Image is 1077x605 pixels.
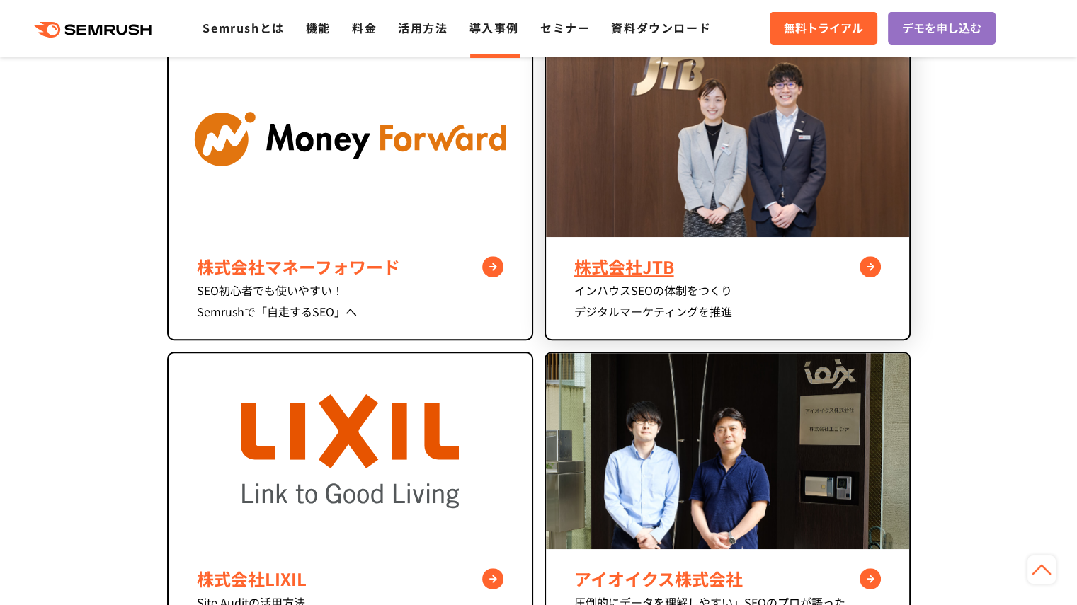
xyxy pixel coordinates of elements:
a: Semrushとは [203,19,284,36]
img: component [169,41,532,237]
div: インハウスSEOの体制をつくり デジタルマーケティングを推進 [574,280,881,322]
a: JTB 株式会社JTB インハウスSEOの体制をつくりデジタルマーケティングを推進 [545,40,911,340]
a: 無料トライアル [770,12,877,45]
div: 株式会社JTB [574,254,881,280]
span: デモを申し込む [902,19,981,38]
a: 機能 [306,19,331,36]
div: アイオイクス株式会社 [574,566,881,592]
a: 導入事例 [469,19,519,36]
a: 活用方法 [398,19,448,36]
a: デモを申し込む [888,12,996,45]
div: 株式会社マネーフォワード [197,254,503,280]
a: セミナー [540,19,590,36]
a: 料金 [352,19,377,36]
a: component 株式会社マネーフォワード SEO初心者でも使いやすい！Semrushで「自走するSEO」へ [167,40,533,340]
img: LIXIL [241,353,459,549]
img: JTB [546,41,909,237]
img: component [546,353,909,550]
a: 資料ダウンロード [611,19,711,36]
div: SEO初心者でも使いやすい！ Semrushで「自走するSEO」へ [197,280,503,322]
span: 無料トライアル [784,19,863,38]
div: 株式会社LIXIL [197,566,503,592]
